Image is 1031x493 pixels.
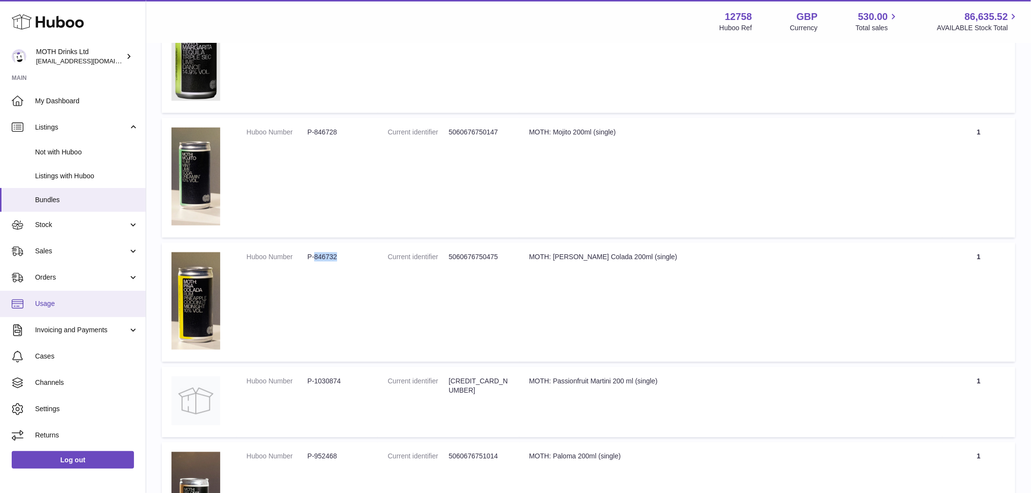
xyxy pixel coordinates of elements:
[937,10,1019,33] a: 86,635.52 AVAILABLE Stock Total
[942,367,1015,437] td: 1
[35,123,128,132] span: Listings
[449,452,510,461] dd: 5060676751014
[720,23,752,33] div: Huboo Ref
[35,171,138,181] span: Listings with Huboo
[35,404,138,414] span: Settings
[449,128,510,137] dd: 5060676750147
[856,23,899,33] span: Total sales
[942,243,1015,362] td: 1
[942,16,1015,113] td: 1
[172,377,220,425] img: MOTH: Passionfruit Martini 200 ml (single)
[529,377,933,386] div: MOTH: Passionfruit Martini 200 ml (single)
[388,452,449,461] dt: Current identifier
[388,252,449,262] dt: Current identifier
[36,47,124,66] div: MOTH Drinks Ltd
[172,26,220,101] img: MOTH: Margarita 125ml (single)
[797,10,818,23] strong: GBP
[172,252,220,350] img: MOTH: Pina Colada 200ml (single)
[35,148,138,157] span: Not with Huboo
[307,452,368,461] dd: P-952468
[247,377,307,386] dt: Huboo Number
[35,195,138,205] span: Bundles
[247,128,307,137] dt: Huboo Number
[725,10,752,23] strong: 12758
[172,128,220,226] img: MOTH: Mojito 200ml (single)
[307,252,368,262] dd: P-846732
[35,378,138,387] span: Channels
[449,252,510,262] dd: 5060676750475
[36,57,143,65] span: [EMAIL_ADDRESS][DOMAIN_NAME]
[529,452,933,461] div: MOTH: Paloma 200ml (single)
[35,273,128,282] span: Orders
[35,325,128,335] span: Invoicing and Payments
[35,96,138,106] span: My Dashboard
[790,23,818,33] div: Currency
[12,49,26,64] img: internalAdmin-12758@internal.huboo.com
[247,252,307,262] dt: Huboo Number
[388,128,449,137] dt: Current identifier
[449,377,510,395] dd: [CREDIT_CARD_NUMBER]
[247,452,307,461] dt: Huboo Number
[529,128,933,137] div: MOTH: Mojito 200ml (single)
[35,352,138,361] span: Cases
[12,451,134,469] a: Log out
[35,246,128,256] span: Sales
[942,118,1015,238] td: 1
[965,10,1008,23] span: 86,635.52
[35,220,128,229] span: Stock
[35,299,138,308] span: Usage
[307,128,368,137] dd: P-846728
[856,10,899,33] a: 530.00 Total sales
[388,377,449,395] dt: Current identifier
[937,23,1019,33] span: AVAILABLE Stock Total
[35,431,138,440] span: Returns
[307,377,368,386] dd: P-1030874
[858,10,888,23] span: 530.00
[529,252,933,262] div: MOTH: [PERSON_NAME] Colada 200ml (single)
